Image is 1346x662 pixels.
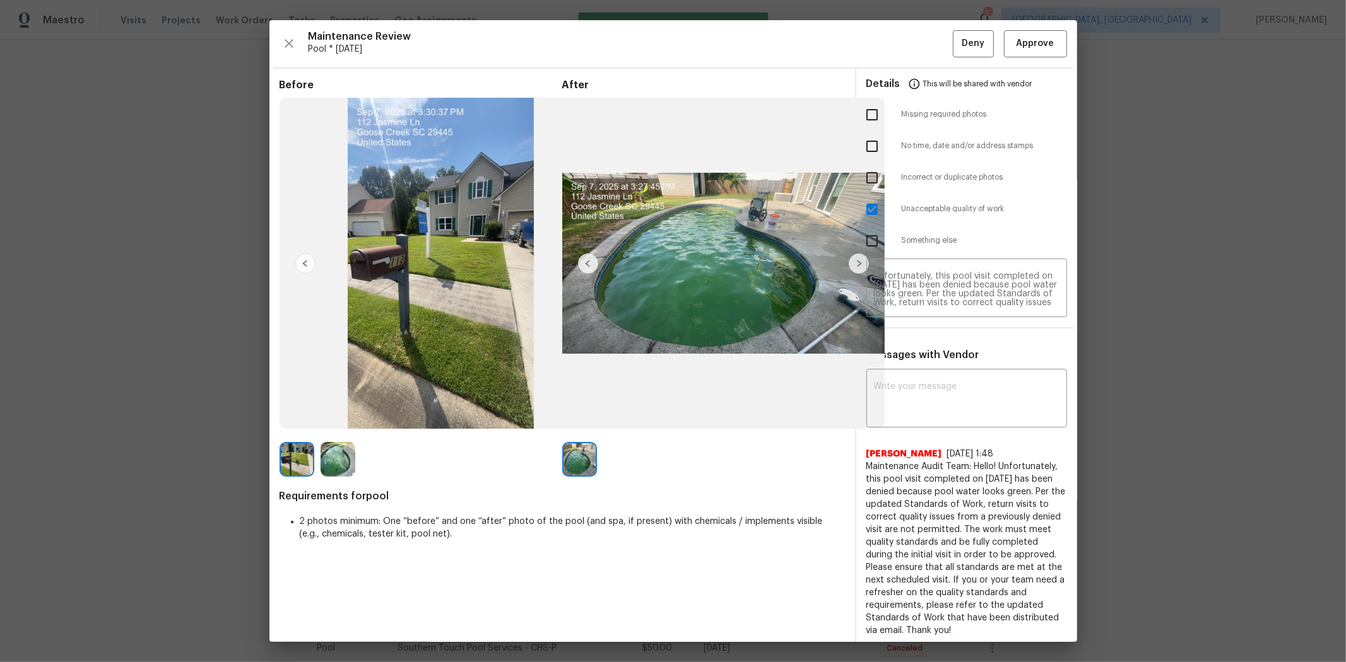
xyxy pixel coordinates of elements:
[1004,30,1067,57] button: Approve
[1017,36,1054,52] span: Approve
[866,460,1067,637] span: Maintenance Audit Team: Hello! Unfortunately, this pool visit completed on [DATE] has been denied...
[856,131,1077,162] div: No time, date and/or address stamps
[874,272,1060,307] textarea: Maintenance Audit Team: Hello! Unfortunately, this pool visit completed on [DATE] has been denied...
[902,204,1067,214] span: Unacceptable quality of work
[902,172,1067,183] span: Incorrect or duplicate photos
[923,69,1032,99] span: This will be shared with vendor
[578,253,598,274] img: left-chevron-button-url
[953,30,994,57] button: Deny
[866,69,900,99] span: Details
[309,30,953,43] span: Maintenance Review
[902,141,1067,151] span: No time, date and/or address stamps
[280,79,562,91] span: Before
[947,450,994,458] span: [DATE] 1:48
[300,515,845,540] li: 2 photos minimum: One “before” and one “after” photo of the pool (and spa, if present) with chemi...
[866,350,979,360] span: Messages with Vendor
[309,43,953,55] span: Pool * [DATE]
[295,253,316,274] img: left-chevron-button-url
[856,162,1077,194] div: Incorrect or duplicate photos
[849,253,869,274] img: right-chevron-button-url
[856,99,1077,131] div: Missing required photos
[856,225,1077,257] div: Something else
[902,109,1067,120] span: Missing required photos
[562,79,845,91] span: After
[866,448,942,460] span: [PERSON_NAME]
[856,194,1077,225] div: Unacceptable quality of work
[280,490,845,502] span: Requirements for pool
[902,235,1067,246] span: Something else
[962,36,984,52] span: Deny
